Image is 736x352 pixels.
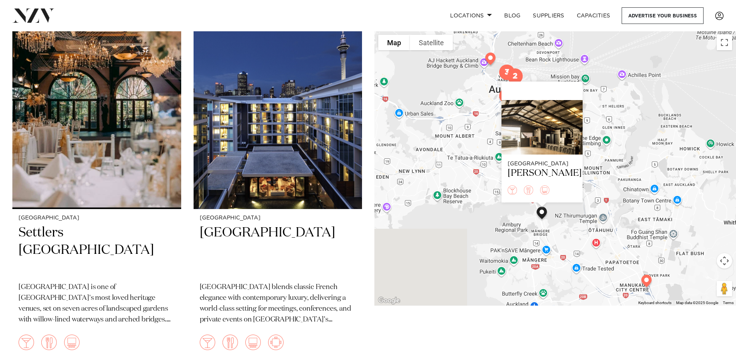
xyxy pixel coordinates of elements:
button: Show street map [378,35,410,50]
img: theatre.png [64,335,80,350]
a: Terms [723,301,734,305]
a: Open this area in Google Maps (opens a new window) [376,296,402,306]
div: 2 [496,85,518,107]
img: cocktail.png [19,335,34,350]
img: nzv-logo.png [12,9,54,22]
img: dining.png [223,335,238,350]
a: [GEOGRAPHIC_DATA] [PERSON_NAME] [501,100,583,185]
div: [GEOGRAPHIC_DATA] [508,161,576,167]
a: SUPPLIERS [527,7,570,24]
a: Locations [444,7,498,24]
img: theatre.png [245,335,261,350]
a: Advertise your business [622,7,704,24]
img: cocktail.png [200,335,215,350]
span: Map data ©2025 Google [676,301,718,305]
button: Show satellite imagery [410,35,453,50]
button: Toggle fullscreen view [717,35,732,50]
p: [GEOGRAPHIC_DATA] is one of [GEOGRAPHIC_DATA]'s most loved heritage venues, set on seven acres of... [19,282,175,325]
div: [PERSON_NAME] [508,167,576,179]
a: Capacities [571,7,617,24]
img: dining.png [41,335,57,350]
a: BLOG [498,7,527,24]
h2: Settlers [GEOGRAPHIC_DATA] [19,224,175,276]
button: Keyboard shortcuts [638,300,671,306]
div: 2 [504,65,526,87]
button: Map camera controls [717,253,732,269]
div: 3 [496,61,518,83]
img: meeting.png [268,335,284,350]
p: [GEOGRAPHIC_DATA] blends classic French elegance with contemporary luxury, delivering a world-cla... [200,282,356,325]
small: [GEOGRAPHIC_DATA] [200,215,356,221]
h2: [GEOGRAPHIC_DATA] [200,224,356,276]
button: Drag Pegman onto the map to open Street View [717,281,732,296]
img: Google [376,296,402,306]
small: [GEOGRAPHIC_DATA] [19,215,175,221]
